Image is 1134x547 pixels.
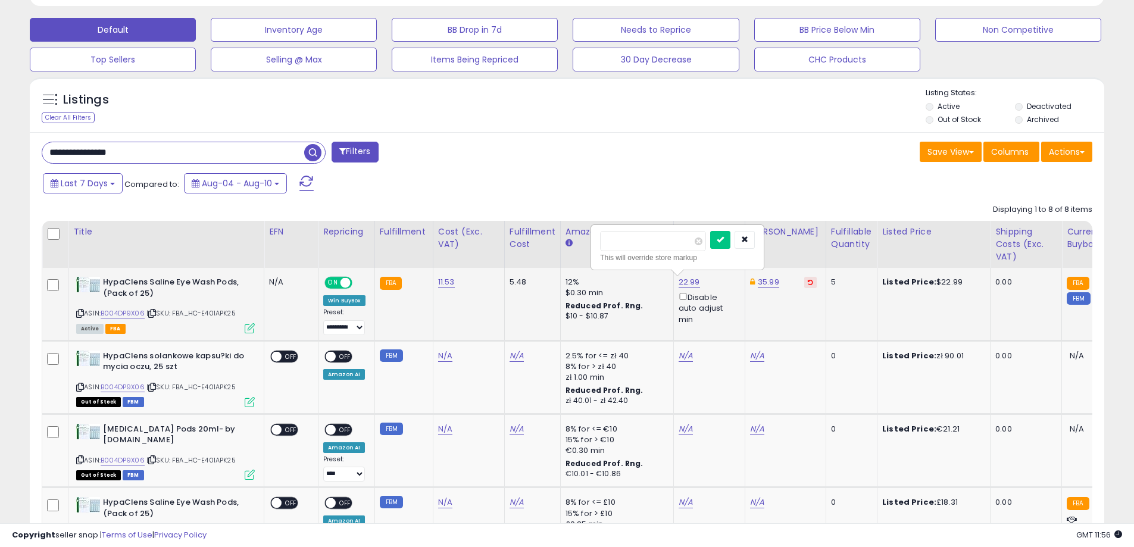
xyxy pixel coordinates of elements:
[184,173,287,193] button: Aug-04 - Aug-10
[679,496,693,508] a: N/A
[30,18,196,42] button: Default
[938,114,981,124] label: Out of Stock
[758,276,779,288] a: 35.99
[1092,496,1109,508] span: 8.63
[211,18,377,42] button: Inventory Age
[123,397,144,407] span: FBM
[566,424,664,435] div: 8% for <= €10
[76,424,100,439] img: 41cDELggDTL._SL40_.jpg
[1027,101,1071,111] label: Deactivated
[323,295,365,306] div: Win BuyBox
[566,226,668,238] div: Amazon Fees
[566,361,664,372] div: 8% for > zł 40
[438,350,452,362] a: N/A
[573,48,739,71] button: 30 Day Decrease
[679,350,693,362] a: N/A
[573,18,739,42] button: Needs to Reprice
[1092,276,1114,287] span: 23.38
[566,372,664,383] div: zł 1.00 min
[202,177,272,189] span: Aug-04 - Aug-10
[42,112,95,123] div: Clear All Filters
[282,498,301,508] span: OFF
[102,529,152,540] a: Terms of Use
[566,385,643,395] b: Reduced Prof. Rng.
[1027,114,1059,124] label: Archived
[76,277,100,292] img: 41cDELggDTL._SL40_.jpg
[882,423,936,435] b: Listed Price:
[995,226,1057,263] div: Shipping Costs (Exc. VAT)
[510,423,524,435] a: N/A
[326,278,340,288] span: ON
[995,424,1052,435] div: 0.00
[103,424,248,449] b: [MEDICAL_DATA] Pods 20ml- by [DOMAIN_NAME]
[882,497,981,508] div: £18.31
[438,226,499,251] div: Cost (Exc. VAT)
[101,308,145,318] a: B004DP9X06
[566,458,643,468] b: Reduced Prof. Rng.
[380,349,403,362] small: FBM
[566,301,643,311] b: Reduced Prof. Rng.
[882,350,936,361] b: Listed Price:
[566,311,664,321] div: $10 - $10.87
[12,529,55,540] strong: Copyright
[103,351,248,376] b: HypaClens solankowe kapsu?ki do mycia oczu, 25 szt
[336,424,355,435] span: OFF
[1041,142,1092,162] button: Actions
[566,396,664,406] div: zł 40.01 - zł 42.40
[438,276,455,288] a: 11.53
[679,290,736,325] div: Disable auto adjust min
[336,351,355,361] span: OFF
[679,423,693,435] a: N/A
[323,455,365,482] div: Preset:
[882,351,981,361] div: zł 90.01
[926,87,1104,99] p: Listing States:
[1070,423,1084,435] span: N/A
[1070,350,1084,361] span: N/A
[750,496,764,508] a: N/A
[269,277,309,287] div: N/A
[754,48,920,71] button: CHC Products
[882,496,936,508] b: Listed Price:
[76,351,255,406] div: ASIN:
[323,442,365,453] div: Amazon AI
[380,423,403,435] small: FBM
[754,18,920,42] button: BB Price Below Min
[76,397,121,407] span: All listings that are currently out of stock and unavailable for purchase on Amazon
[750,226,821,238] div: [PERSON_NAME]
[566,445,664,456] div: €0.30 min
[1067,497,1089,510] small: FBA
[73,226,259,238] div: Title
[679,276,700,288] a: 22.99
[831,277,868,287] div: 5
[332,142,378,162] button: Filters
[566,508,664,519] div: 15% for > £10
[882,276,936,287] b: Listed Price:
[323,226,370,238] div: Repricing
[991,146,1029,158] span: Columns
[510,350,524,362] a: N/A
[750,350,764,362] a: N/A
[154,529,207,540] a: Privacy Policy
[101,455,145,465] a: B004DP9X06
[438,496,452,508] a: N/A
[146,455,236,465] span: | SKU: FBA_HC-E401APK25
[566,351,664,361] div: 2.5% for <= zł 40
[510,277,551,287] div: 5.48
[380,496,403,508] small: FBM
[76,277,255,332] div: ASIN:
[43,173,123,193] button: Last 7 Days
[600,252,755,264] div: This will override store markup
[123,470,144,480] span: FBM
[882,226,985,238] div: Listed Price
[351,278,370,288] span: OFF
[61,177,108,189] span: Last 7 Days
[336,498,355,508] span: OFF
[105,324,126,334] span: FBA
[831,424,868,435] div: 0
[76,351,100,366] img: 41cDELggDTL._SL40_.jpg
[380,226,428,238] div: Fulfillment
[323,369,365,380] div: Amazon AI
[882,277,981,287] div: $22.99
[392,48,558,71] button: Items Being Repriced
[831,351,868,361] div: 0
